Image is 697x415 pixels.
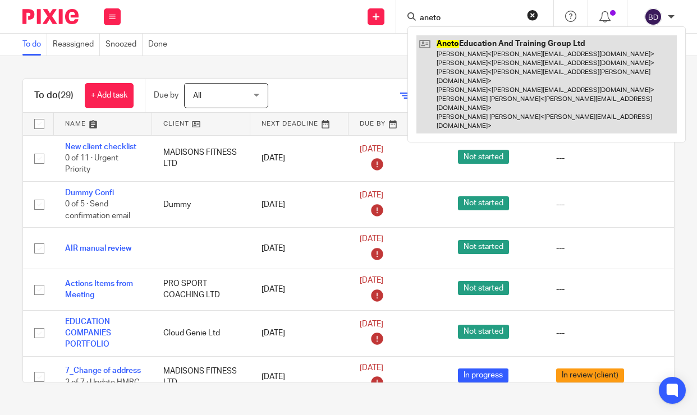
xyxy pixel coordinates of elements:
span: [DATE] [360,364,383,372]
a: Reassigned [53,34,100,56]
td: [DATE] [250,310,349,356]
td: Cloud Genie Ltd [152,310,250,356]
span: 2 of 7 · Update HMRC [65,379,140,386]
span: [DATE] [360,145,383,153]
span: Not started [458,196,509,210]
td: PRO SPORT COACHING LTD [152,269,250,311]
p: Due by [154,90,178,101]
span: All [193,92,201,100]
img: svg%3E [644,8,662,26]
span: In review (client) [556,368,624,382]
span: In progress [458,368,508,382]
div: --- [556,243,650,254]
button: Clear [527,10,538,21]
span: Not started [458,240,509,254]
a: + Add task [85,83,134,108]
td: Dummy [152,181,250,227]
td: MADISONS FITNESS LTD [152,356,250,398]
img: Pixie [22,9,79,24]
a: 7_Change of address [65,367,141,375]
span: Not started [458,281,509,295]
span: [DATE] [360,192,383,200]
td: [DATE] [250,135,349,181]
span: Not started [458,325,509,339]
td: [DATE] [250,228,349,269]
a: To do [22,34,47,56]
span: Not started [458,150,509,164]
div: --- [556,284,650,295]
a: Dummy Confi [65,189,114,197]
span: [DATE] [360,236,383,243]
a: Snoozed [106,34,143,56]
a: AIR manual review [65,245,131,252]
td: [DATE] [250,269,349,311]
a: EDUCATION COMPANIES PORTFOLIO [65,318,111,349]
div: --- [556,199,650,210]
td: [DATE] [250,181,349,227]
div: --- [556,153,650,164]
h1: To do [34,90,74,102]
input: Search [419,13,520,24]
span: 0 of 5 · Send confirmation email [65,201,130,220]
a: Actions Items from Meeting [65,280,133,299]
span: 0 of 11 · Urgent Priority [65,154,118,174]
td: [DATE] [250,356,349,398]
span: [DATE] [360,320,383,328]
span: [DATE] [360,276,383,284]
td: MADISONS FITNESS LTD [152,135,250,181]
span: (29) [58,91,74,100]
div: --- [556,328,650,339]
a: New client checklist [65,143,136,151]
a: Done [148,34,173,56]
